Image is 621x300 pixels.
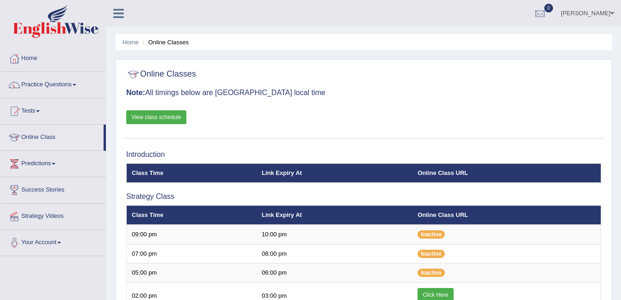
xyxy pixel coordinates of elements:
li: Online Classes [140,38,189,47]
th: Class Time [127,163,257,183]
h3: Introduction [126,150,601,159]
h3: Strategy Class [126,192,601,201]
th: Online Class URL [412,163,601,183]
td: 08:00 pm [257,244,412,264]
span: Inactive [418,230,445,239]
b: Note: [126,89,145,96]
a: Home [0,46,106,69]
th: Class Time [127,205,257,225]
td: 06:00 pm [257,264,412,283]
td: 07:00 pm [127,244,257,264]
th: Link Expiry At [257,163,412,183]
a: Tests [0,98,106,121]
a: View class schedule [126,110,186,124]
a: Online Class [0,125,104,148]
span: Inactive [418,269,445,277]
span: Inactive [418,250,445,258]
a: Predictions [0,151,106,174]
a: Home [123,39,139,46]
td: 09:00 pm [127,225,257,244]
a: Success Stories [0,177,106,200]
span: 0 [544,4,553,12]
th: Online Class URL [412,205,601,225]
a: Practice Questions [0,72,106,95]
a: Your Account [0,230,106,253]
td: 10:00 pm [257,225,412,244]
td: 05:00 pm [127,264,257,283]
h2: Online Classes [126,67,196,81]
h3: All timings below are [GEOGRAPHIC_DATA] local time [126,89,601,97]
a: Strategy Videos [0,204,106,227]
th: Link Expiry At [257,205,412,225]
